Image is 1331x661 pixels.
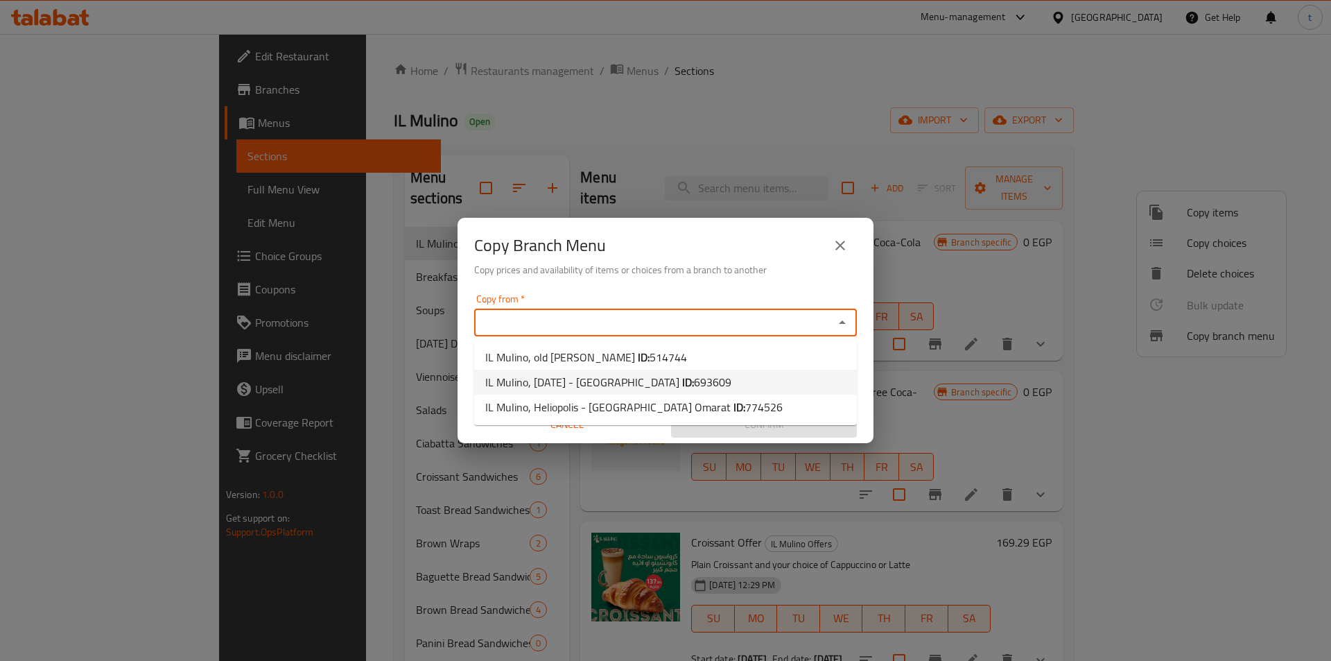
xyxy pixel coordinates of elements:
span: IL Mulino, [DATE] - [GEOGRAPHIC_DATA] [485,374,731,390]
h2: Copy Branch Menu [474,234,606,257]
span: 693609 [694,372,731,393]
span: 774526 [745,397,783,418]
span: 514744 [650,347,687,368]
button: close [824,229,857,262]
button: Close [833,313,852,332]
b: ID: [638,347,650,368]
b: ID: [733,397,745,418]
span: IL Mulino, Heliopolis - [GEOGRAPHIC_DATA] Omarat [485,399,783,415]
span: IL Mulino, old [PERSON_NAME] [485,349,687,366]
b: ID: [682,372,694,393]
span: Cancel [480,416,654,433]
h6: Copy prices and availability of items or choices from a branch to another [474,262,857,277]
